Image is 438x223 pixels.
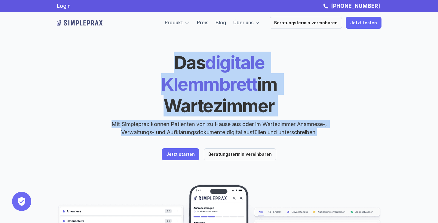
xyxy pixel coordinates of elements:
h1: digitale Klemmbrett [115,52,323,116]
a: Login [57,3,71,9]
strong: [PHONE_NUMBER] [331,3,380,9]
p: Mit Simpleprax können Patienten von zu Hause aus oder im Wartezimmer Anamnese-, Verwaltungs- und ... [106,120,332,136]
a: Blog [216,20,226,26]
p: Beratungstermin vereinbaren [274,20,338,26]
a: Jetzt testen [346,17,381,29]
a: Beratungstermin vereinbaren [270,17,342,29]
a: Beratungstermin vereinbaren [204,148,276,160]
p: Beratungstermin vereinbaren [208,152,272,157]
a: [PHONE_NUMBER] [329,3,381,9]
a: Produkt [165,20,183,26]
a: Über uns [233,20,253,26]
p: Jetzt starten [166,152,195,157]
a: Jetzt starten [162,148,199,160]
span: Das [174,52,205,73]
p: Jetzt testen [350,20,377,26]
a: Preis [197,20,208,26]
span: im Wartezimmer [164,73,280,116]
